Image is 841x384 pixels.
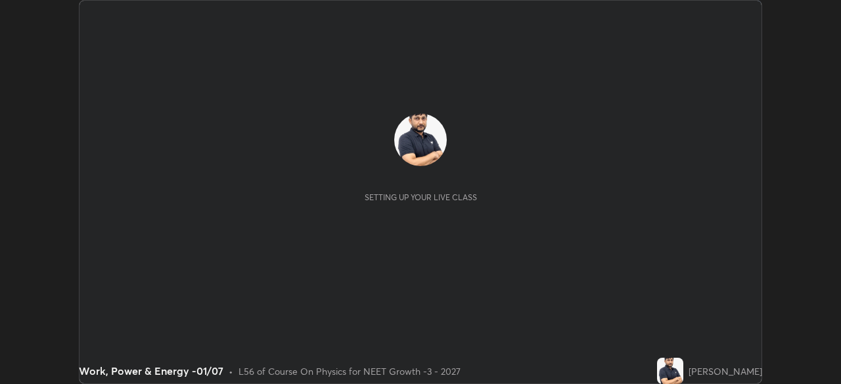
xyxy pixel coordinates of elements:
[657,358,683,384] img: de6c275da805432c8bc00b045e3c7ab9.jpg
[229,364,233,378] div: •
[689,364,762,378] div: [PERSON_NAME]
[79,363,223,379] div: Work, Power & Energy -01/07
[394,114,447,166] img: de6c275da805432c8bc00b045e3c7ab9.jpg
[239,364,461,378] div: L56 of Course On Physics for NEET Growth -3 - 2027
[365,192,477,202] div: Setting up your live class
